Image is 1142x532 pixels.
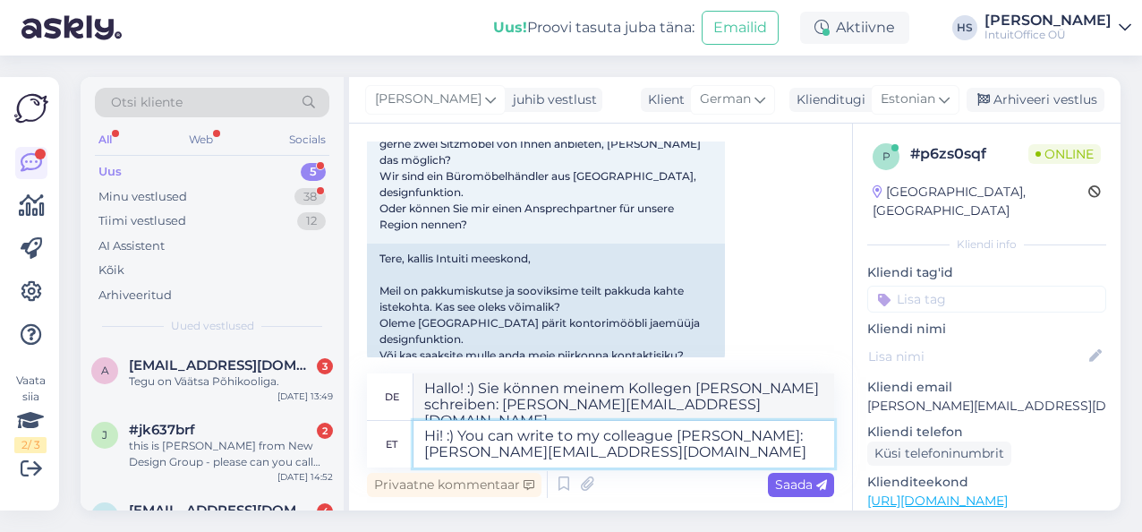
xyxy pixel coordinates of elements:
div: 3 [317,358,333,374]
p: Kliendi nimi [867,320,1106,339]
span: Estonian [881,90,935,109]
div: # p6zs0sqf [910,143,1028,165]
div: [DATE] 14:52 [277,470,333,484]
div: Küsi telefoninumbrit [867,442,1011,466]
span: [PERSON_NAME] [375,90,482,109]
div: 4 [317,503,333,519]
div: Tiimi vestlused [98,212,186,230]
div: juhib vestlust [506,90,597,109]
span: Uued vestlused [171,318,254,334]
div: Vaata siia [14,373,47,453]
div: Tegu on Väätsa Põhikooliga. [129,373,333,390]
div: Socials [285,128,329,151]
div: Minu vestlused [98,188,187,206]
textarea: Hi! :) You can write to my colleague [PERSON_NAME]: [PERSON_NAME][EMAIL_ADDRESS][DOMAIN_NAME] [413,421,834,468]
img: Askly Logo [14,91,48,125]
span: i [103,509,107,522]
div: All [95,128,115,151]
div: Kõik [98,262,124,279]
span: Hallo Liebes Intuit-Team, wir haben eine Anfrage über eine Ausschreibung und würden gerne zwei Si... [379,89,712,231]
div: 5 [301,163,326,181]
span: info@rebeldesign.be [129,502,315,519]
p: Kliendi telefon [867,423,1106,442]
div: Uus [98,163,122,181]
span: Saada [775,476,827,493]
a: [PERSON_NAME]IntuitOffice OÜ [984,13,1131,42]
p: Kliendi email [867,378,1106,397]
span: p [882,150,891,163]
span: Otsi kliente [111,93,183,112]
div: et [386,429,397,459]
div: 2 / 3 [14,437,47,453]
div: IntuitOffice OÜ [984,28,1112,42]
span: #jk637brf [129,422,195,438]
div: Web [185,128,217,151]
div: Klienditugi [789,90,865,109]
span: Online [1028,144,1101,164]
span: a [101,364,109,377]
div: [DATE] 13:49 [277,390,333,403]
div: Proovi tasuta juba täna: [493,17,695,39]
b: Uus! [493,19,527,36]
div: [GEOGRAPHIC_DATA], [GEOGRAPHIC_DATA] [873,183,1088,220]
p: [PERSON_NAME][EMAIL_ADDRESS][DOMAIN_NAME] [867,397,1106,416]
div: Aktiivne [800,12,909,44]
button: Emailid [702,11,779,45]
a: [URL][DOMAIN_NAME] [867,493,1008,509]
textarea: Hallo! :) Sie können meinem Kollegen [PERSON_NAME] schreiben: [PERSON_NAME][EMAIL_ADDRESS][DOMAIN... [413,373,834,420]
input: Lisa nimi [868,347,1086,366]
div: 38 [294,188,326,206]
input: Lisa tag [867,286,1106,313]
div: this is [PERSON_NAME] from New Design Group - please can you call my mobile [PHONE_NUMBER] [129,438,333,470]
div: Arhiveeritud [98,287,172,305]
div: de [385,382,399,412]
div: 12 [297,212,326,230]
div: Kliendi info [867,236,1106,253]
div: Arhiveeri vestlus [967,88,1104,112]
p: Kliendi tag'id [867,263,1106,282]
p: Klienditeekond [867,473,1106,492]
div: AI Assistent [98,237,165,255]
div: Klient [641,90,685,109]
div: HS [952,15,977,40]
div: Privaatne kommentaar [367,473,541,497]
div: Tere, kallis Intuiti meeskond, Meil on pakkumiskutse ja sooviksime teilt pakkuda kahte istekohta.... [367,244,725,371]
span: German [700,90,751,109]
span: j [102,428,107,442]
div: [PERSON_NAME] [984,13,1112,28]
span: anneli.mand@vaatsapk.ee [129,357,315,373]
div: 2 [317,423,333,439]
